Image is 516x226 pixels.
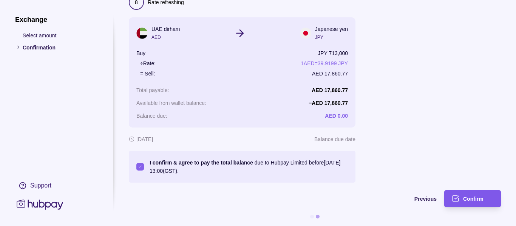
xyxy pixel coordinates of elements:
[151,25,180,33] p: UAE dirham
[463,196,484,202] span: Confirm
[136,100,206,106] p: Available from wallet balance :
[136,113,167,119] p: Balance due :
[136,87,169,93] p: Total payable :
[30,181,51,189] div: Support
[315,25,348,33] p: Japanese yen
[314,135,355,143] p: Balance due date
[15,15,98,23] h1: Exchange
[140,69,155,78] p: = Sell:
[23,43,98,51] p: Confirmation
[318,49,348,57] p: JPY 713,000
[414,196,437,202] span: Previous
[444,190,501,207] button: Confirm
[129,190,437,207] button: Previous
[325,113,348,119] p: AED 0.00
[151,33,180,42] p: AED
[312,69,348,78] p: AED 17,860.77
[300,28,311,39] img: jp
[312,87,348,93] p: AED 17,860.77
[140,59,156,68] p: ÷ Rate:
[315,33,348,42] p: JPY
[136,28,148,39] img: ae
[309,100,348,106] p: − AED 17,860.77
[23,31,98,39] p: Select amount
[136,135,153,143] p: [DATE]
[150,158,348,175] p: due to Hubpay Limited before [DATE] 13:00 (GST).
[15,177,98,193] a: Support
[136,49,145,57] p: Buy
[150,160,253,166] p: I confirm & agree to pay the total balance
[301,59,348,68] p: 1 AED = 39.9199 JPY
